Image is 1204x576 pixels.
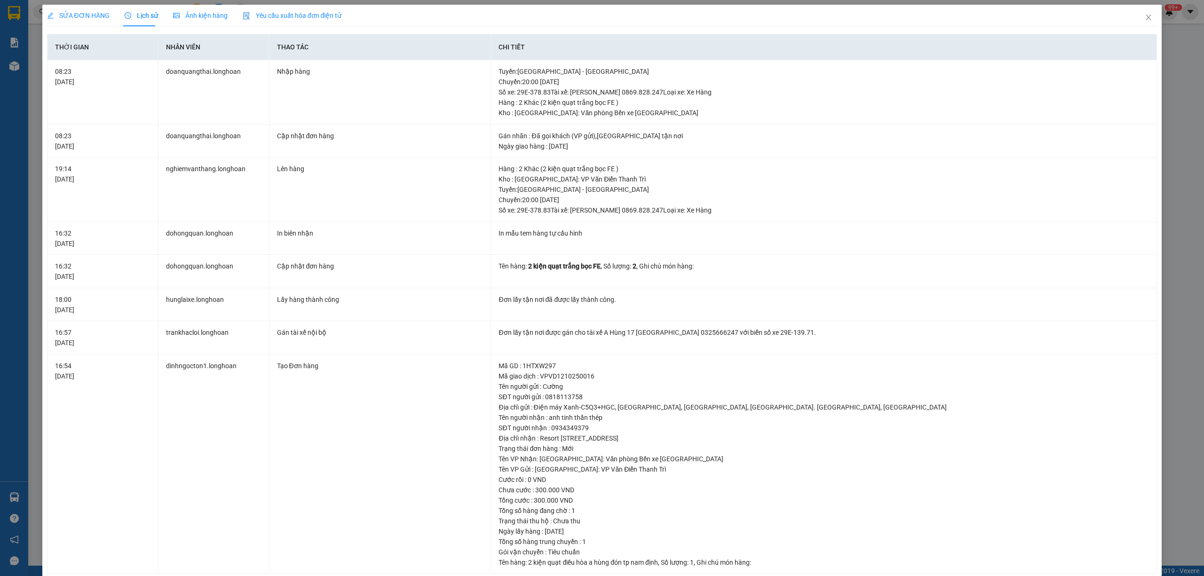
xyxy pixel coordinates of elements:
[499,505,1149,516] div: Tổng số hàng đang chờ : 1
[499,443,1149,454] div: Trạng thái đơn hàng : Mới
[499,174,1149,184] div: Kho : [GEOGRAPHIC_DATA]: VP Văn Điển Thanh Trì
[690,559,694,566] span: 1
[499,485,1149,495] div: Chưa cước : 300.000 VND
[633,262,636,270] span: 2
[55,294,150,315] div: 18:00 [DATE]
[243,12,250,20] img: icon
[47,12,110,19] span: SỬA ĐƠN HÀNG
[47,12,54,19] span: edit
[277,361,483,371] div: Tạo Đơn hàng
[158,34,269,60] th: Nhân viên
[528,262,601,270] span: 2 kiện quạt trắng bọc FE
[158,288,269,322] td: hunglaixe.longhoan
[269,34,491,60] th: Thao tác
[499,495,1149,505] div: Tổng cước : 300.000 VND
[528,559,657,566] span: 2 kiện quạt điều hòa a hùng đón tp nam định
[499,454,1149,464] div: Tên VP Nhận: [GEOGRAPHIC_DATA]: Văn phòng Bến xe [GEOGRAPHIC_DATA]
[499,108,1149,118] div: Kho : [GEOGRAPHIC_DATA]: Văn phòng Bến xe [GEOGRAPHIC_DATA]
[158,321,269,355] td: trankhacloi.longhoan
[48,34,158,60] th: Thời gian
[499,392,1149,402] div: SĐT người gửi : 0818113758
[125,12,131,19] span: clock-circle
[499,557,1149,568] div: Tên hàng: , Số lượng: , Ghi chú món hàng:
[499,66,1149,97] div: Tuyến : [GEOGRAPHIC_DATA] - [GEOGRAPHIC_DATA] Chuyến: 20:00 [DATE] Số xe: 29E-378.83 Tài xế: [PER...
[499,474,1149,485] div: Cước rồi : 0 VND
[499,184,1149,215] div: Tuyến : [GEOGRAPHIC_DATA] - [GEOGRAPHIC_DATA] Chuyến: 20:00 [DATE] Số xe: 29E-378.83 Tài xế: [PER...
[499,433,1149,443] div: Địa chỉ nhận : Resort [STREET_ADDRESS]
[173,12,228,19] span: Ảnh kiện hàng
[277,327,483,338] div: Gán tài xế nội bộ
[277,294,483,305] div: Lấy hàng thành công
[499,141,1149,151] div: Ngày giao hàng : [DATE]
[55,131,150,151] div: 08:23 [DATE]
[158,60,269,125] td: doanquangthai.longhoan
[499,327,1149,338] div: Đơn lấy tận nơi được gán cho tài xế A Hùng 17 [GEOGRAPHIC_DATA] 0325666247 với biển số xe 29E-139...
[499,164,1149,174] div: Hàng : 2 Khác (2 kiện quạt trắng bọc FE )
[158,222,269,255] td: dohongquan.longhoan
[499,464,1149,474] div: Tên VP Gửi : [GEOGRAPHIC_DATA]: VP Văn Điển Thanh Trì
[499,294,1149,305] div: Đơn lấy tận nơi đã được lấy thành công.
[158,255,269,288] td: dohongquan.longhoan
[499,261,1149,271] div: Tên hàng: , Số lượng: , Ghi chú món hàng:
[55,66,150,87] div: 08:23 [DATE]
[277,66,483,77] div: Nhập hàng
[499,526,1149,537] div: Ngày lấy hàng : [DATE]
[55,164,150,184] div: 19:14 [DATE]
[277,228,483,238] div: In biên nhận
[55,228,150,249] div: 16:32 [DATE]
[499,381,1149,392] div: Tên người gửi : Cường
[55,327,150,348] div: 16:57 [DATE]
[243,12,342,19] span: Yêu cầu xuất hóa đơn điện tử
[499,423,1149,433] div: SĐT người nhận : 0934349379
[1135,5,1162,31] button: Close
[158,158,269,222] td: nghiemvanthang.longhoan
[158,125,269,158] td: doanquangthai.longhoan
[277,261,483,271] div: Cập nhật đơn hàng
[499,547,1149,557] div: Gói vận chuyển : Tiêu chuẩn
[55,361,150,381] div: 16:54 [DATE]
[173,12,180,19] span: picture
[499,371,1149,381] div: Mã giao dịch : VPVD1210250016
[499,361,1149,371] div: Mã GD : 1HTXW297
[277,164,483,174] div: Lên hàng
[277,131,483,141] div: Cập nhật đơn hàng
[499,412,1149,423] div: Tên người nhận : anh tinh thần thép
[499,131,1149,141] div: Gán nhãn : Đã gọi khách (VP gửi),[GEOGRAPHIC_DATA] tận nơi
[491,34,1157,60] th: Chi tiết
[499,537,1149,547] div: Tổng số hàng trung chuyển : 1
[499,516,1149,526] div: Trạng thái thu hộ : Chưa thu
[55,261,150,282] div: 16:32 [DATE]
[499,97,1149,108] div: Hàng : 2 Khác (2 kiện quạt trắng bọc FE )
[158,355,269,574] td: dinhngocton1.longhoan
[125,12,158,19] span: Lịch sử
[499,228,1149,238] div: In mẫu tem hàng tự cấu hình
[499,402,1149,412] div: Địa chỉ gửi : Điện máy Xanh-C5Q3+HGC, [GEOGRAPHIC_DATA], [GEOGRAPHIC_DATA], [GEOGRAPHIC_DATA]. [G...
[1145,14,1152,21] span: close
